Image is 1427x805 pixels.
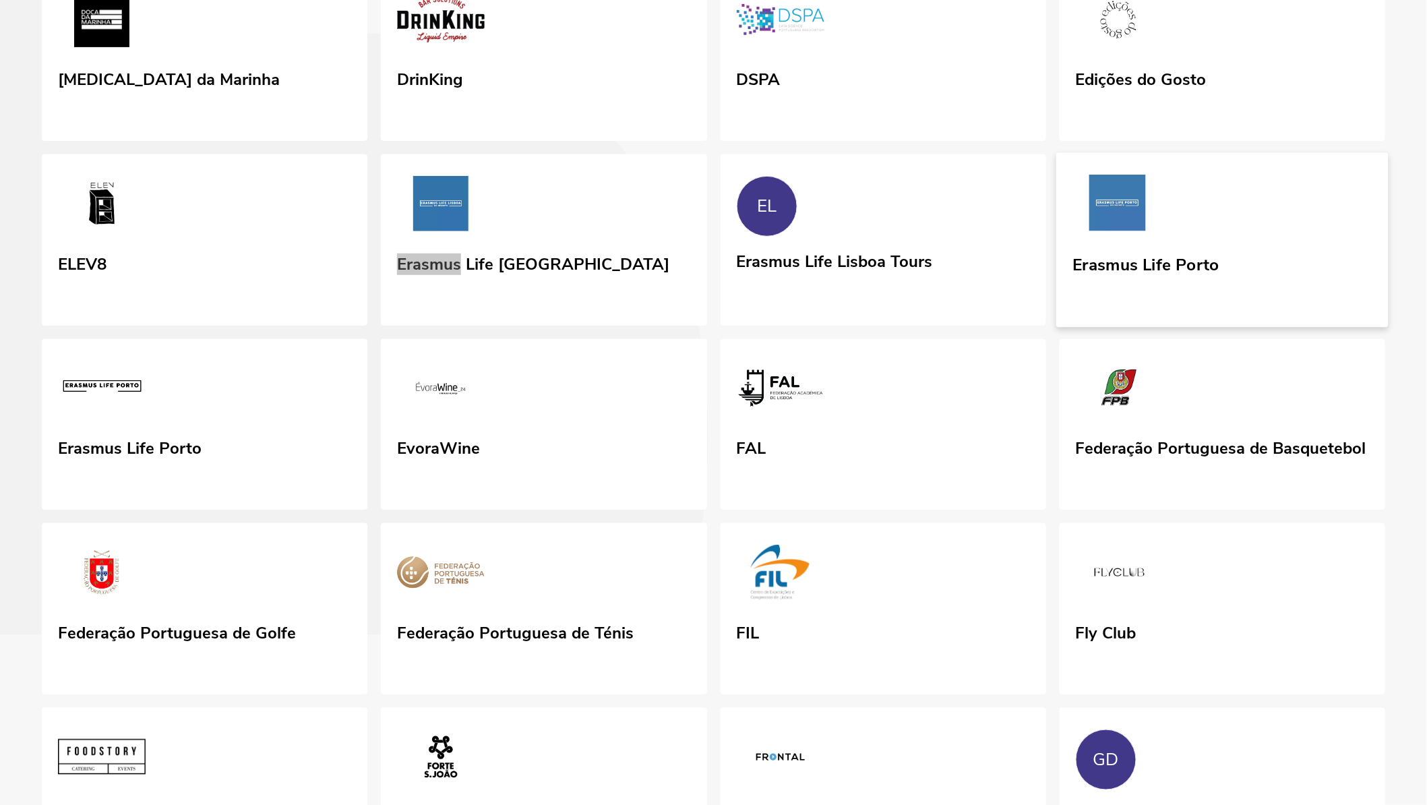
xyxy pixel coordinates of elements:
a: Erasmus Life Porto Erasmus Life Porto [42,339,367,510]
div: DSPA [737,65,781,90]
a: Erasmus Life Porto Erasmus Life Porto [1056,153,1389,328]
img: Frontal 360 [737,729,824,790]
a: Fly Club Fly Club [1060,523,1385,694]
img: ELEV8 [58,176,146,237]
a: Federação Portuguesa de Ténis Federação Portuguesa de Ténis [381,523,706,694]
img: Erasmus Life Lisboa [397,176,485,237]
a: Federação Portuguesa de Golfe Federação Portuguesa de Golfe [42,523,367,694]
div: GD [1093,750,1119,770]
img: FoodStory [58,729,146,790]
div: Erasmus Life Lisboa Tours [737,247,933,272]
div: Federação Portuguesa de Ténis [397,619,634,643]
div: EvoraWine [397,434,480,458]
div: ELEV8 [58,250,107,274]
img: FAL [737,361,824,421]
div: Federação Portuguesa de Basquetebol [1076,434,1366,458]
a: FIL FIL [721,523,1046,694]
div: Erasmus Life [GEOGRAPHIC_DATA] [397,250,669,274]
div: DrinKing [397,65,463,90]
a: ELEV8 ELEV8 [42,154,367,326]
div: Federação Portuguesa de Golfe [58,619,296,643]
img: Erasmus Life Porto [58,361,146,421]
div: Fly Club [1076,619,1136,643]
img: Federação Portuguesa de Ténis [397,545,485,605]
div: [MEDICAL_DATA] da Marinha [58,65,280,90]
a: Federação Portuguesa de Basquetebol Federação Portuguesa de Basquetebol [1060,339,1385,510]
img: Federação Portuguesa de Basquetebol [1076,361,1163,421]
img: Fly Club [1076,545,1163,605]
a: EL Erasmus Life Lisboa Tours [721,154,1046,323]
img: EvoraWine [397,361,485,421]
img: Forte São João [397,729,485,790]
div: Erasmus Life Porto [1072,250,1219,274]
a: FAL FAL [721,339,1046,510]
div: Edições do Gosto [1076,65,1207,90]
a: Erasmus Life Lisboa Erasmus Life [GEOGRAPHIC_DATA] [381,154,706,326]
div: EL [757,196,777,216]
div: Erasmus Life Porto [58,434,202,458]
img: Erasmus Life Porto [1072,175,1162,237]
img: FIL [737,545,824,605]
a: EvoraWine EvoraWine [381,339,706,510]
div: FAL [737,434,766,458]
div: FIL [737,619,760,643]
img: Federação Portuguesa de Golfe [58,545,146,605]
